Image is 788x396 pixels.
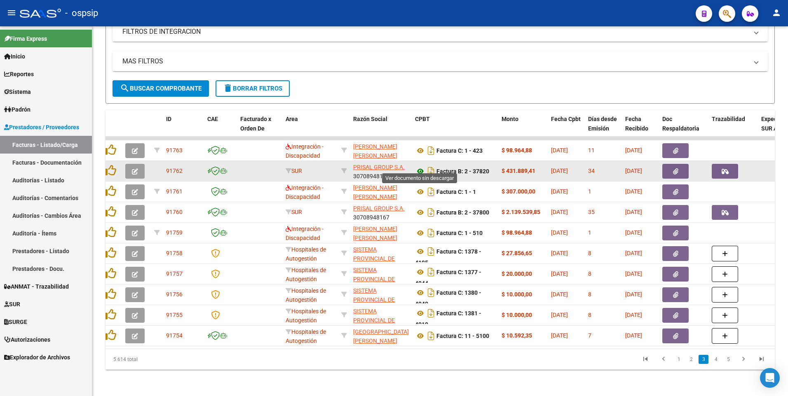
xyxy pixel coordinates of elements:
[4,123,79,132] span: Prestadores / Proveedores
[426,185,436,198] i: Descargar documento
[415,248,481,266] strong: Factura C: 1378 - 4185
[163,110,204,147] datatable-header-cell: ID
[415,310,481,328] strong: Factura C: 1381 - 4018
[551,291,568,298] span: [DATE]
[585,110,622,147] datatable-header-cell: Días desde Emisión
[588,168,595,174] span: 34
[113,80,209,97] button: Buscar Comprobante
[353,116,387,122] span: Razón Social
[426,307,436,320] i: Descargar documento
[551,188,568,195] span: [DATE]
[353,183,408,200] div: 23318884323
[286,308,326,324] span: Hospitales de Autogestión
[286,287,326,303] span: Hospitales de Autogestión
[712,116,745,122] span: Trazabilidad
[286,246,326,262] span: Hospitales de Autogestión
[353,246,395,272] span: SISTEMA PROVINCIAL DE SALUD
[625,209,642,215] span: [DATE]
[166,270,183,277] span: 91757
[588,147,595,154] span: 11
[353,307,408,324] div: 30691822849
[685,352,697,366] li: page 2
[166,168,183,174] span: 91762
[673,352,685,366] li: page 1
[551,312,568,318] span: [DATE]
[502,250,532,256] strong: $ 27.856,65
[699,355,708,364] a: 3
[353,163,408,180] div: 30708948167
[436,147,483,154] strong: Factura C: 1 - 423
[353,142,408,159] div: 27188604795
[551,332,568,339] span: [DATE]
[166,250,183,256] span: 91758
[588,270,591,277] span: 8
[426,286,436,299] i: Descargar documento
[4,317,27,326] span: SURGE
[436,209,489,216] strong: Factura B: 2 - 37800
[436,333,489,339] strong: Factura C: 11 - 5100
[412,110,498,147] datatable-header-cell: CPBT
[551,116,581,122] span: Fecha Cpbt
[353,245,408,262] div: 30691822849
[353,328,409,345] span: [GEOGRAPHIC_DATA][PERSON_NAME]
[4,87,31,96] span: Sistema
[286,143,324,159] span: Integración - Discapacidad
[722,352,734,366] li: page 5
[551,270,568,277] span: [DATE]
[122,27,748,36] mat-panel-title: FILTROS DE INTEGRACION
[286,184,324,200] span: Integración - Discapacidad
[754,355,769,364] a: go to last page
[426,226,436,240] i: Descargar documento
[4,52,25,61] span: Inicio
[166,188,183,195] span: 91761
[223,85,282,92] span: Borrar Filtros
[166,332,183,339] span: 91754
[551,168,568,174] span: [DATE]
[286,226,324,242] span: Integración - Discapacidad
[588,312,591,318] span: 8
[502,168,535,174] strong: $ 431.889,41
[625,270,642,277] span: [DATE]
[436,189,476,195] strong: Factura C: 1 - 1
[426,245,436,258] i: Descargar documento
[426,144,436,157] i: Descargar documento
[588,229,591,236] span: 1
[113,22,768,42] mat-expansion-panel-header: FILTROS DE INTEGRACION
[120,83,130,93] mat-icon: search
[286,116,298,122] span: Area
[4,282,69,291] span: ANMAT - Trazabilidad
[4,335,50,344] span: Autorizaciones
[353,204,408,221] div: 30708948167
[204,110,237,147] datatable-header-cell: CAE
[625,188,642,195] span: [DATE]
[166,147,183,154] span: 91763
[772,8,781,18] mat-icon: person
[436,230,483,236] strong: Factura C: 1 - 510
[625,229,642,236] span: [DATE]
[686,355,696,364] a: 2
[625,291,642,298] span: [DATE]
[166,209,183,215] span: 91760
[638,355,653,364] a: go to first page
[588,209,595,215] span: 35
[282,110,338,147] datatable-header-cell: Area
[697,352,710,366] li: page 3
[426,206,436,219] i: Descargar documento
[674,355,684,364] a: 1
[625,250,642,256] span: [DATE]
[426,266,436,279] i: Descargar documento
[708,110,758,147] datatable-header-cell: Trazabilidad
[426,165,436,178] i: Descargar documento
[353,224,408,242] div: 27358370875
[625,332,642,339] span: [DATE]
[65,4,98,22] span: - ospsip
[760,368,780,388] div: Open Intercom Messenger
[237,110,282,147] datatable-header-cell: Facturado x Orden De
[286,267,326,283] span: Hospitales de Autogestión
[415,289,481,307] strong: Factura C: 1380 - 4040
[223,83,233,93] mat-icon: delete
[588,291,591,298] span: 8
[353,287,395,313] span: SISTEMA PROVINCIAL DE SALUD
[502,188,535,195] strong: $ 307.000,00
[723,355,733,364] a: 5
